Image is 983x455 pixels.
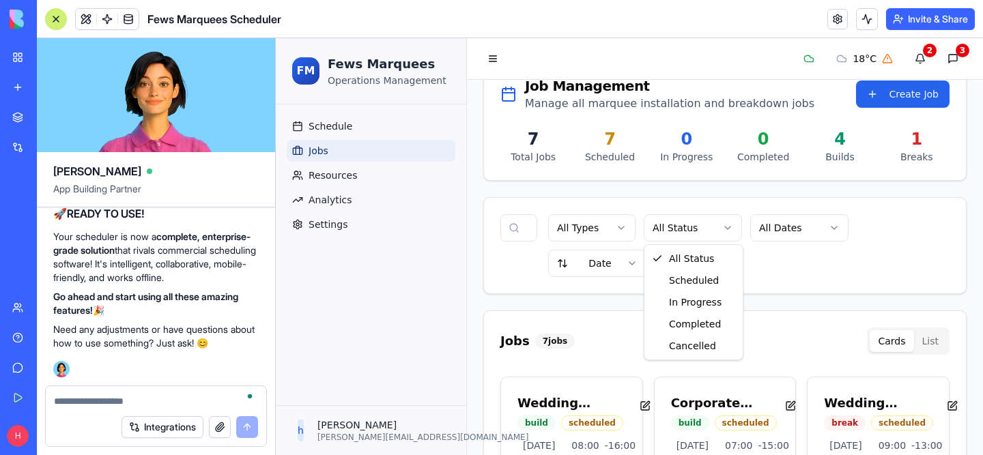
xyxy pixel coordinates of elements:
span: All Status [393,214,438,227]
span: H [7,425,29,447]
img: logo [10,10,94,29]
span: Scheduled [393,235,443,249]
p: 🎉 [53,290,259,317]
span: Completed [393,279,445,293]
span: App Building Partner [53,182,259,207]
textarea: To enrich screen reader interactions, please activate Accessibility in Grammarly extension settings [54,394,258,408]
img: Ella_00000_wcx2te.png [53,361,70,377]
strong: complete, enterprise-grade solution [53,231,251,256]
button: Invite & Share [886,8,975,30]
span: [PERSON_NAME] [53,163,141,179]
span: In Progress [393,257,446,271]
button: Integrations [122,416,203,438]
span: Fews Marquees Scheduler [147,11,281,27]
strong: Go ahead and start using all these amazing features! [53,291,238,316]
iframe: To enrich screen reader interactions, please activate Accessibility in Grammarly extension settings [276,38,983,455]
p: Your scheduler is now a that rivals commercial scheduling software! It's intelligent, collaborati... [53,230,259,284]
strong: READY TO USE! [67,207,145,220]
p: Need any adjustments or have questions about how to use something? Just ask! 😊 [53,323,259,350]
span: Cancelled [393,301,440,314]
h2: 🚀 [53,205,259,222]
